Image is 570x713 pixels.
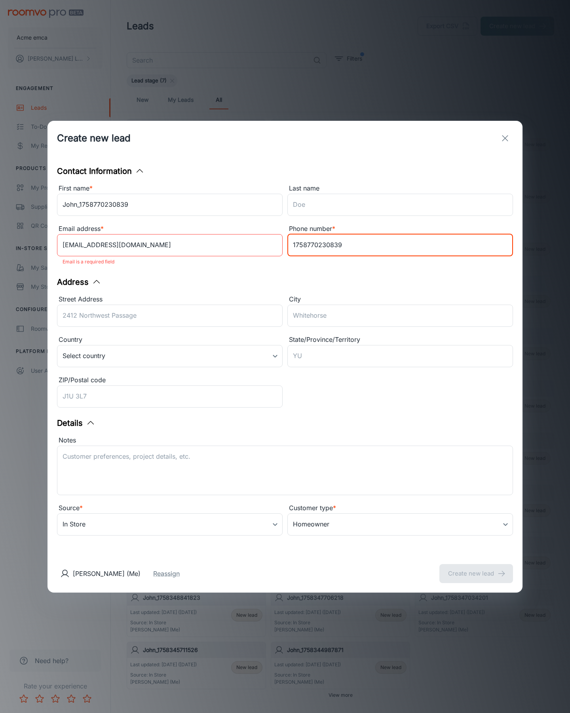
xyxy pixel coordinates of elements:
div: Homeowner [287,513,513,536]
div: ZIP/Postal code [57,375,283,385]
div: Street Address [57,294,283,305]
div: Last name [287,183,513,194]
input: Whitehorse [287,305,513,327]
div: Select country [57,345,283,367]
div: Country [57,335,283,345]
p: Email is a required field [63,257,277,267]
div: Source [57,503,283,513]
p: [PERSON_NAME] (Me) [73,569,141,578]
button: Details [57,417,95,429]
button: Contact Information [57,165,144,177]
button: exit [497,130,513,146]
input: 2412 Northwest Passage [57,305,283,327]
div: City [287,294,513,305]
h1: Create new lead [57,131,131,145]
input: +1 439-123-4567 [287,234,513,256]
div: State/Province/Territory [287,335,513,345]
input: J1U 3L7 [57,385,283,408]
div: In Store [57,513,283,536]
div: Phone number [287,224,513,234]
button: Address [57,276,101,288]
input: YU [287,345,513,367]
input: myname@example.com [57,234,283,256]
input: John [57,194,283,216]
div: Notes [57,435,513,446]
button: Reassign [153,569,180,578]
div: Email address [57,224,283,234]
div: First name [57,183,283,194]
input: Doe [287,194,513,216]
div: Customer type [287,503,513,513]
